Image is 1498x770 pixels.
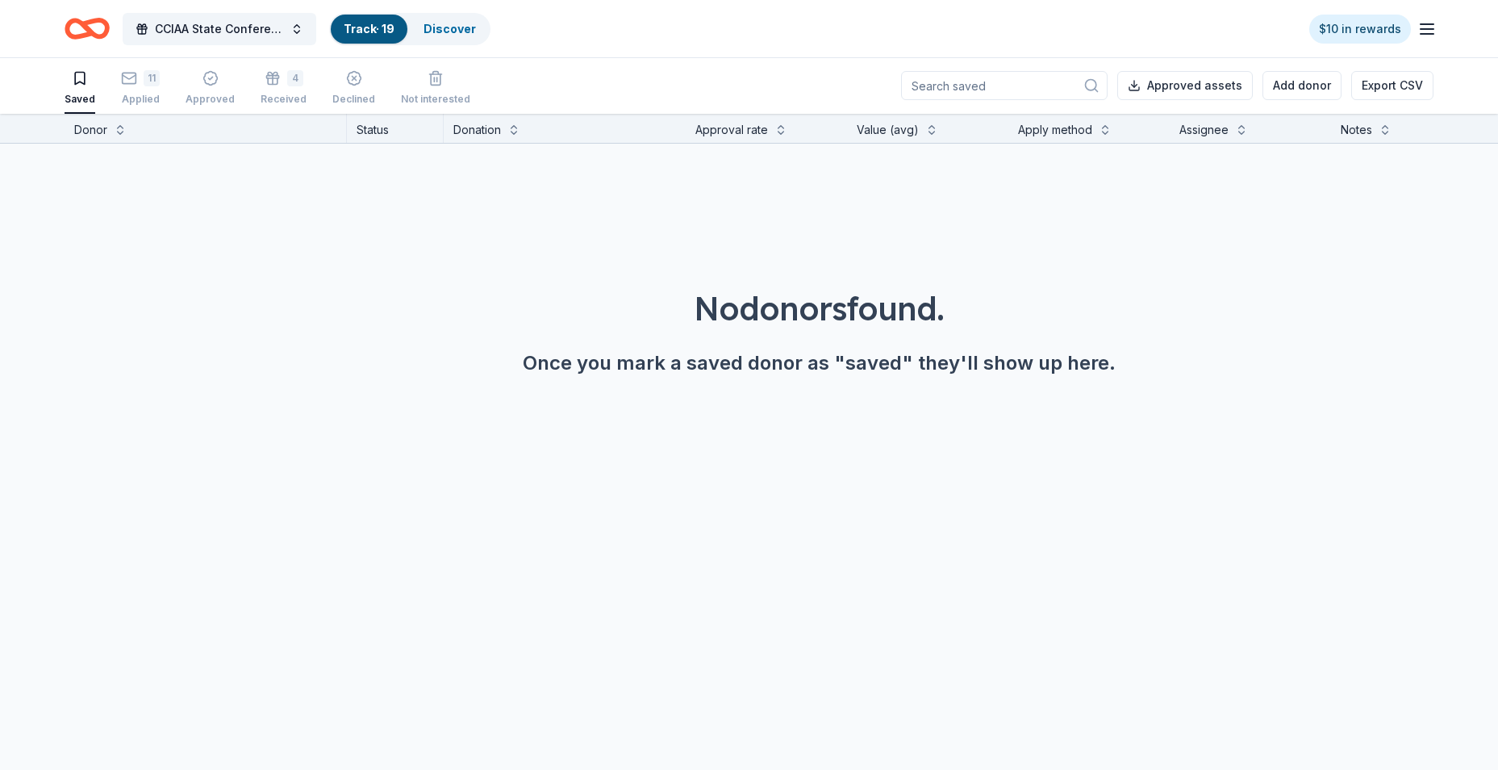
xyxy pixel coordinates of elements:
button: Approved [186,64,235,114]
button: Approved assets [1117,71,1253,100]
button: Declined [332,64,375,114]
button: 4Received [261,64,307,114]
div: Applied [121,93,160,106]
div: Approved [186,93,235,106]
div: 11 [144,70,160,86]
div: Status [347,114,444,143]
div: Not interested [401,93,470,106]
button: Export CSV [1351,71,1433,100]
div: 4 [287,70,303,86]
a: $10 in rewards [1309,15,1411,44]
button: CCIAA State Conference 2025 [123,13,316,45]
button: Track· 19Discover [329,13,490,45]
div: Received [261,93,307,106]
span: CCIAA State Conference 2025 [155,19,284,39]
a: Discover [424,22,476,36]
input: Search saved [901,71,1108,100]
a: Home [65,10,110,48]
div: Value (avg) [857,120,919,140]
button: Add donor [1262,71,1342,100]
div: Apply method [1018,120,1092,140]
div: Donation [453,120,501,140]
button: Saved [65,64,95,114]
div: Assignee [1179,120,1229,140]
button: Not interested [401,64,470,114]
div: Declined [332,93,375,106]
div: Notes [1341,120,1372,140]
div: Approval rate [695,120,768,140]
div: Saved [65,93,95,106]
button: 11Applied [121,64,160,114]
div: Donor [74,120,107,140]
a: Track· 19 [344,22,394,36]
